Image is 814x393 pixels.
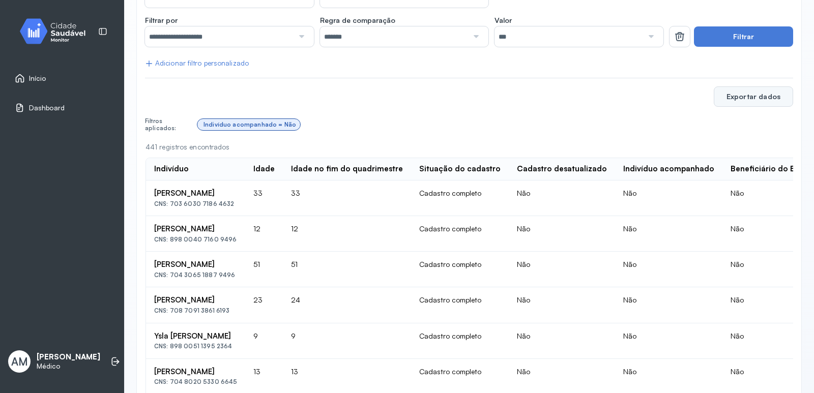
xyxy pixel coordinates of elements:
[419,164,501,174] div: Situação do cadastro
[411,287,509,323] td: Cadastro completo
[145,16,178,25] span: Filtrar por
[145,117,193,132] div: Filtros aplicados:
[203,121,296,128] div: Indivíduo acompanhado = Não
[411,252,509,287] td: Cadastro completo
[154,164,189,174] div: Indivíduo
[154,271,237,279] div: CNS: 704 3065 1887 9496
[615,216,722,252] td: Não
[154,378,237,385] div: CNS: 704 8020 5330 6645
[714,86,793,107] button: Exportar dados
[283,323,411,359] td: 9
[509,323,615,359] td: Não
[154,236,237,243] div: CNS: 898 0040 7160 9496
[291,164,403,174] div: Idade no fim do quadrimestre
[283,216,411,252] td: 12
[11,16,102,46] img: monitor.svg
[509,252,615,287] td: Não
[145,59,249,68] div: Adicionar filtro personalizado
[283,287,411,323] td: 24
[37,362,100,371] p: Médico
[29,74,46,83] span: Início
[615,323,722,359] td: Não
[245,180,283,216] td: 33
[615,180,722,216] td: Não
[154,260,237,269] div: [PERSON_NAME]
[146,143,793,152] div: 441 registros encontrados
[154,224,237,234] div: [PERSON_NAME]
[517,164,607,174] div: Cadastro desatualizado
[245,323,283,359] td: 9
[283,252,411,287] td: 51
[411,216,509,252] td: Cadastro completo
[11,355,28,368] span: AM
[15,103,109,113] a: Dashboard
[320,16,395,25] span: Regra de comparação
[509,287,615,323] td: Não
[154,189,237,198] div: [PERSON_NAME]
[29,104,65,112] span: Dashboard
[154,367,237,377] div: [PERSON_NAME]
[245,252,283,287] td: 51
[37,352,100,362] p: [PERSON_NAME]
[509,216,615,252] td: Não
[495,16,512,25] span: Valor
[245,287,283,323] td: 23
[411,180,509,216] td: Cadastro completo
[154,331,237,341] div: Ysla [PERSON_NAME]
[253,164,275,174] div: Idade
[15,73,109,83] a: Início
[154,343,237,350] div: CNS: 898 0051 1395 2364
[154,200,237,207] div: CNS: 703 6030 7186 4632
[694,26,793,47] button: Filtrar
[509,180,615,216] td: Não
[615,252,722,287] td: Não
[245,216,283,252] td: 12
[411,323,509,359] td: Cadastro completo
[154,295,237,305] div: [PERSON_NAME]
[154,307,237,314] div: CNS: 708 7091 3861 6193
[615,287,722,323] td: Não
[623,164,714,174] div: Indivíduo acompanhado
[283,180,411,216] td: 33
